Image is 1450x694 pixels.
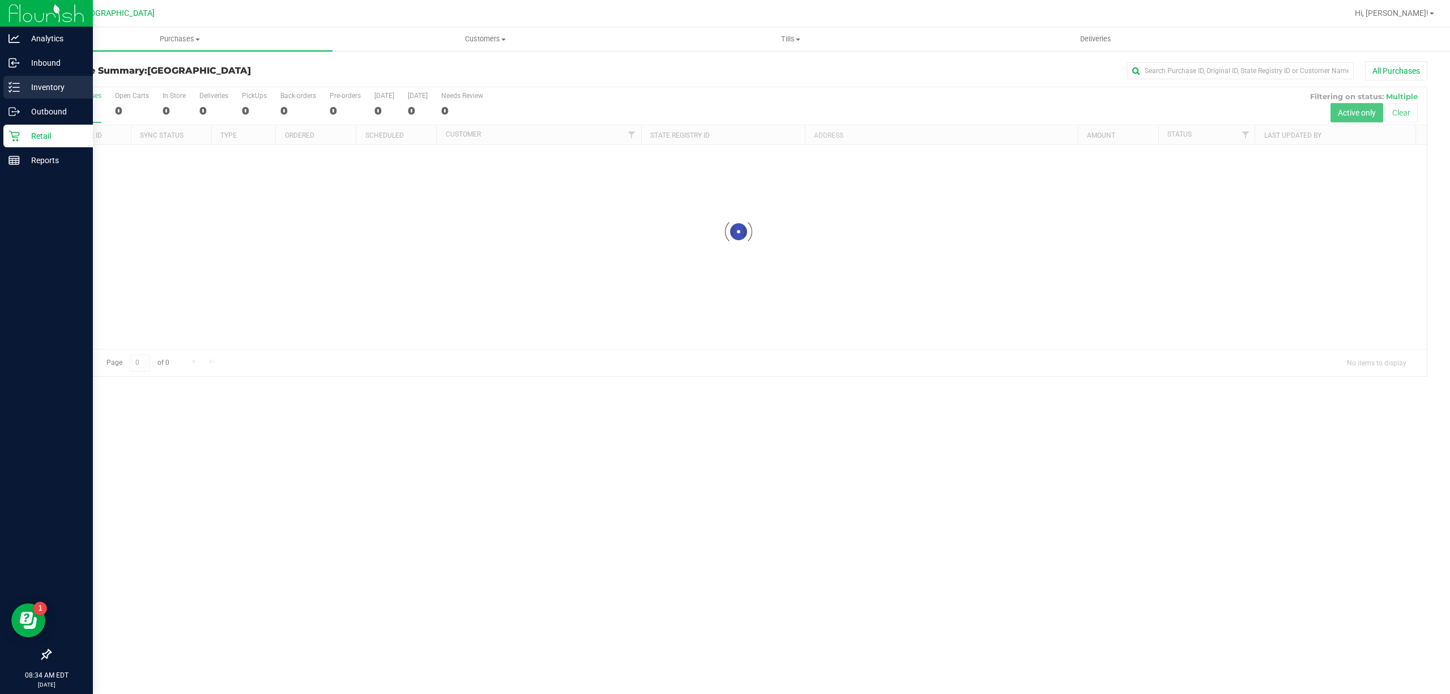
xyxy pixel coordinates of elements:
[8,57,20,69] inline-svg: Inbound
[1355,8,1428,18] span: Hi, [PERSON_NAME]!
[943,27,1248,51] a: Deliveries
[1127,62,1354,79] input: Search Purchase ID, Original ID, State Registry ID or Customer Name...
[5,670,88,680] p: 08:34 AM EDT
[8,106,20,117] inline-svg: Outbound
[333,34,637,44] span: Customers
[50,66,509,76] h3: Purchase Summary:
[33,602,47,615] iframe: Resource center unread badge
[1065,34,1127,44] span: Deliveries
[332,27,638,51] a: Customers
[1365,61,1427,80] button: All Purchases
[20,105,88,118] p: Outbound
[20,80,88,94] p: Inventory
[5,680,88,689] p: [DATE]
[20,56,88,70] p: Inbound
[8,82,20,93] inline-svg: Inventory
[27,34,332,44] span: Purchases
[20,129,88,143] p: Retail
[147,65,251,76] span: [GEOGRAPHIC_DATA]
[11,603,45,637] iframe: Resource center
[638,27,943,51] a: Tills
[8,130,20,142] inline-svg: Retail
[20,154,88,167] p: Reports
[20,32,88,45] p: Analytics
[638,34,942,44] span: Tills
[8,155,20,166] inline-svg: Reports
[27,27,332,51] a: Purchases
[77,8,155,18] span: [GEOGRAPHIC_DATA]
[8,33,20,44] inline-svg: Analytics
